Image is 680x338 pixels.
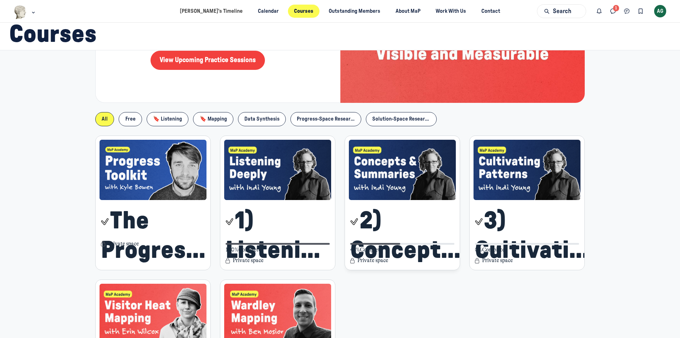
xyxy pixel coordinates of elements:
[469,135,585,270] a: 3) Cultivating Patterns0%CompletePrivate space
[9,20,665,53] h1: Courses
[108,240,139,248] span: Private space
[125,116,136,122] span: Free
[14,5,37,20] button: Museums as Progress logo
[226,246,261,254] span: 100%
[482,257,513,265] span: Private space
[233,257,263,265] span: Private space
[102,116,108,122] span: All
[537,4,586,18] button: Search
[238,112,286,127] button: Data Synthesis
[372,116,431,122] span: Solution-Space Research
[482,246,505,253] span: Complete
[238,246,261,253] span: Complete
[634,4,647,18] button: Bookmarks
[200,116,227,122] span: 🔖 Mapping
[620,4,634,18] button: Chat threads
[244,116,279,122] span: Data Synthesis
[147,112,189,127] button: 🔖 Listening
[593,4,606,18] button: Notifications
[95,112,114,127] button: All
[350,206,470,265] span: 2) Concepts & Summaries
[14,5,27,19] img: Museums as Progress logo
[606,4,620,18] button: Direct messages
[654,5,667,17] div: AG
[430,5,472,18] a: Work With Us
[323,5,387,18] a: Outstanding Members
[288,5,320,18] a: Courses
[193,112,233,127] button: 🔖 Mapping
[390,5,427,18] a: About MaP
[366,112,437,127] button: Solution-Space Research
[290,112,361,127] button: Progress-Space Research
[475,5,506,18] a: Contact
[475,206,596,265] span: 3) Cultivating Patterns
[224,257,331,265] div: Private space
[475,246,505,254] span: 0%
[220,135,335,270] a: 1) Listening Deeply100%CompletePrivate space
[474,257,581,265] div: Private space
[100,240,207,248] div: Private space
[350,246,382,254] span: 48%
[119,112,142,127] button: Free
[95,135,211,270] a: The Progress ToolkitPrivate space
[654,5,667,17] button: User menu options
[297,116,356,122] span: Progress-Space Research
[153,116,182,122] span: 🔖 Listening
[101,206,206,265] span: The Progress Toolkit
[360,246,382,253] span: Complete
[349,257,456,265] div: Private space
[357,257,388,265] span: Private space
[174,5,249,18] a: [PERSON_NAME]’s Timeline
[251,5,285,18] a: Calendar
[345,135,460,270] a: 2) Concepts & Summaries48%CompletePrivate space
[226,206,331,265] span: 1) Listening Deeply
